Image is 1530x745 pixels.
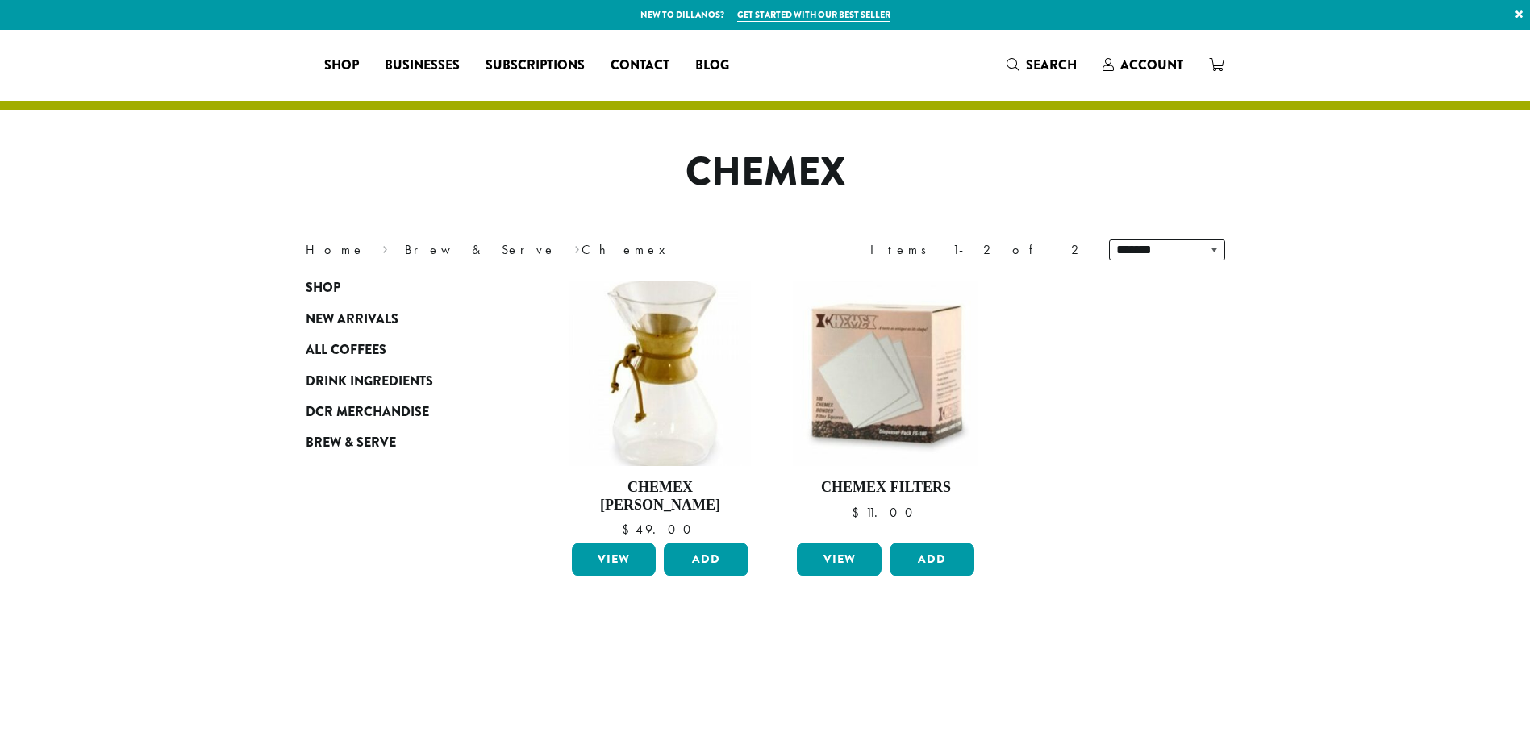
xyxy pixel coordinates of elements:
[306,240,741,260] nav: Breadcrumb
[306,278,340,298] span: Shop
[324,56,359,76] span: Shop
[306,372,433,392] span: Drink Ingredients
[306,310,398,330] span: New Arrivals
[622,521,698,538] bdi: 49.00
[664,543,748,576] button: Add
[306,397,499,427] a: DCR Merchandise
[385,56,460,76] span: Businesses
[568,281,753,536] a: Chemex [PERSON_NAME] $49.00
[793,281,978,466] img: Chemex-Filters-e1551572632731-300x300.jpg
[306,340,386,360] span: All Coffees
[306,273,499,303] a: Shop
[311,52,372,78] a: Shop
[793,479,978,497] h4: Chemex Filters
[852,504,920,521] bdi: 11.00
[572,543,657,576] a: View
[994,52,1090,78] a: Search
[306,402,429,422] span: DCR Merchandise
[306,427,499,458] a: Brew & Serve
[737,8,890,22] a: Get started with our best seller
[622,521,636,538] span: $
[611,56,669,76] span: Contact
[306,365,499,396] a: Drink Ingredients
[569,281,751,466] img: Chemex-e1551572504514-293x300.jpg
[306,241,365,258] a: Home
[568,479,753,514] h4: Chemex [PERSON_NAME]
[405,241,557,258] a: Brew & Serve
[1026,56,1077,74] span: Search
[852,504,865,521] span: $
[306,304,499,335] a: New Arrivals
[486,56,585,76] span: Subscriptions
[870,240,1085,260] div: Items 1-2 of 2
[1120,56,1183,74] span: Account
[890,543,974,576] button: Add
[306,335,499,365] a: All Coffees
[306,433,396,453] span: Brew & Serve
[294,149,1237,196] h1: Chemex
[797,543,882,576] a: View
[695,56,729,76] span: Blog
[574,235,580,260] span: ›
[793,281,978,536] a: Chemex Filters $11.00
[382,235,388,260] span: ›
